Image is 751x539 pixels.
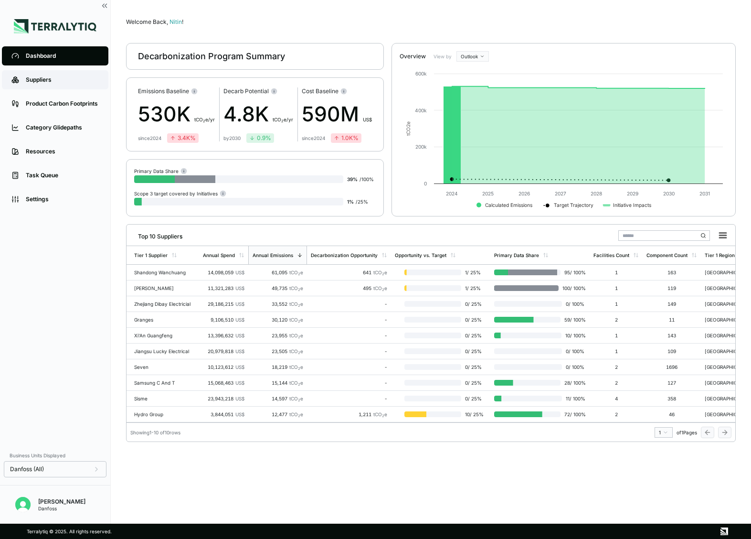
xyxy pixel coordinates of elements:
[134,333,195,338] div: Xi'An Guangfeng
[363,117,372,122] span: US$
[170,134,196,142] div: 3.4K %
[298,319,300,323] sub: 2
[347,199,354,205] span: 1 %
[382,288,384,292] sub: 2
[554,202,593,208] text: Target Trajectory
[434,54,453,59] label: View by
[298,303,300,308] sub: 2
[252,411,303,417] div: 12,477
[134,411,195,417] div: Hydro Group
[356,199,368,205] span: / 25 %
[235,317,244,323] span: US$
[252,269,303,275] div: 61,095
[4,450,106,461] div: Business Units Displayed
[302,99,372,129] div: 590M
[347,176,358,182] span: 39 %
[252,333,303,338] div: 23,955
[562,396,586,401] span: 11 / 100 %
[405,121,411,136] text: tCO e
[134,301,195,307] div: Zhejiang Dibay Electricial
[518,191,530,196] text: 2026
[26,52,99,60] div: Dashboard
[252,364,303,370] div: 18,219
[461,269,487,275] span: 1 / 25 %
[382,272,384,276] sub: 2
[373,285,387,291] span: tCO e
[646,411,697,417] div: 46
[561,411,586,417] span: 72 / 100 %
[252,285,303,291] div: 49,735
[15,497,31,512] img: Nitin Shetty
[302,87,372,95] div: Cost Baseline
[134,317,195,323] div: Granges
[627,191,638,196] text: 2029
[134,348,195,354] div: Jiangsu Lucky Electrical
[646,380,697,386] div: 127
[289,411,303,417] span: tCO e
[705,252,735,258] div: Tier 1 Region
[311,269,387,275] div: 641
[298,367,300,371] sub: 2
[289,396,303,401] span: tCO e
[646,301,697,307] div: 149
[235,380,244,386] span: US$
[26,124,99,131] div: Category Glidepaths
[134,285,195,291] div: [PERSON_NAME]
[203,252,235,258] div: Annual Spend
[252,348,303,354] div: 23,505
[311,348,387,354] div: -
[289,333,303,338] span: tCO e
[311,396,387,401] div: -
[311,301,387,307] div: -
[138,135,161,141] div: since 2024
[400,53,426,60] div: Overview
[203,285,244,291] div: 11,321,283
[134,364,195,370] div: Seven
[593,269,639,275] div: 1
[593,364,639,370] div: 2
[203,269,244,275] div: 14,098,059
[561,380,586,386] span: 28 / 100 %
[446,191,458,196] text: 2024
[334,134,359,142] div: 1.0K %
[169,18,183,25] span: Nitin
[562,301,586,307] span: 0 / 100 %
[182,18,183,25] span: !
[461,380,487,386] span: 0 / 25 %
[382,414,384,418] sub: 2
[252,317,303,323] div: 30,120
[298,272,300,276] sub: 2
[593,317,639,323] div: 2
[235,348,244,354] span: US$
[273,117,293,122] span: t CO e/yr
[253,252,293,258] div: Annual Emissions
[593,285,639,291] div: 1
[235,396,244,401] span: US$
[298,288,300,292] sub: 2
[461,54,478,59] span: Outlook
[223,135,241,141] div: by 2030
[395,252,446,258] div: Opportunity vs. Target
[289,348,303,354] span: tCO e
[482,191,494,196] text: 2025
[561,269,586,275] span: 95 / 100 %
[10,465,44,473] span: Danfoss (All)
[26,76,99,84] div: Suppliers
[461,364,487,370] span: 0 / 25 %
[561,333,586,338] span: 10 / 100 %
[298,382,300,387] sub: 2
[593,252,629,258] div: Facilities Count
[235,301,244,307] span: US$
[298,335,300,339] sub: 2
[646,333,697,338] div: 143
[311,411,387,417] div: 1,211
[405,124,411,127] tspan: 2
[360,176,374,182] span: / 100 %
[646,252,688,258] div: Component Count
[134,252,168,258] div: Tier 1 Supplier
[38,498,85,506] div: [PERSON_NAME]
[223,87,293,95] div: Decarb Potential
[424,181,427,186] text: 0
[134,190,226,197] div: Scope 3 target covered by Initiatives
[134,269,195,275] div: Shandong Wanchuang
